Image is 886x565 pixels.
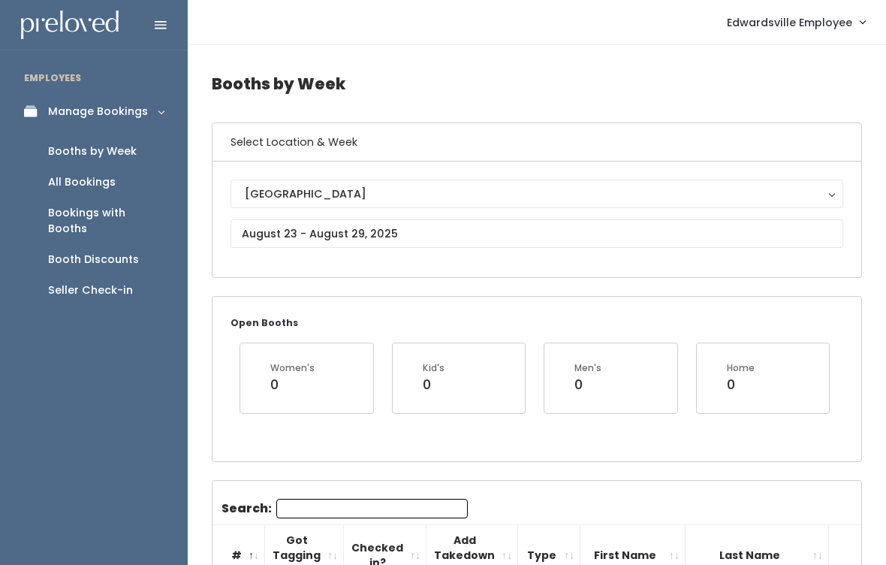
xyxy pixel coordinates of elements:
[574,361,601,375] div: Men's
[276,499,468,518] input: Search:
[270,361,315,375] div: Women's
[231,316,298,329] small: Open Booths
[221,499,468,518] label: Search:
[712,6,880,38] a: Edwardsville Employee
[727,14,852,31] span: Edwardsville Employee
[48,282,133,298] div: Seller Check-in
[48,205,164,237] div: Bookings with Booths
[231,180,843,208] button: [GEOGRAPHIC_DATA]
[423,375,445,394] div: 0
[231,219,843,248] input: August 23 - August 29, 2025
[727,375,755,394] div: 0
[245,186,829,202] div: [GEOGRAPHIC_DATA]
[270,375,315,394] div: 0
[48,174,116,190] div: All Bookings
[727,361,755,375] div: Home
[212,63,862,104] h4: Booths by Week
[21,11,119,40] img: preloved logo
[212,123,861,162] h6: Select Location & Week
[48,144,137,159] div: Booths by Week
[423,361,445,375] div: Kid's
[574,375,601,394] div: 0
[48,252,139,267] div: Booth Discounts
[48,104,148,119] div: Manage Bookings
